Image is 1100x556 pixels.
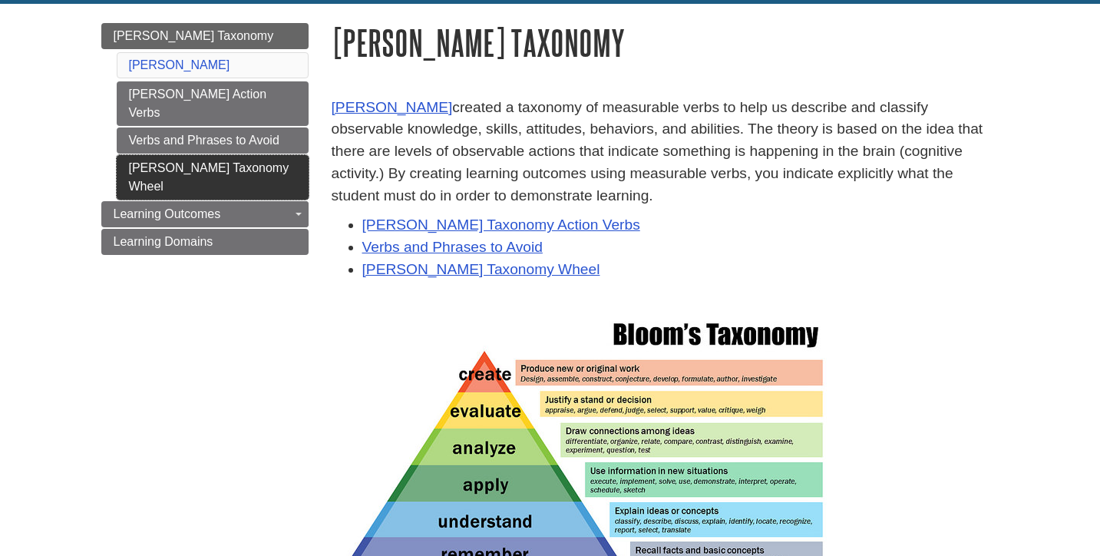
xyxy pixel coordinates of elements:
span: [PERSON_NAME] Taxonomy [114,29,274,42]
span: Learning Outcomes [114,207,221,220]
a: [PERSON_NAME] Taxonomy [101,23,309,49]
a: [PERSON_NAME] Taxonomy Wheel [117,155,309,200]
div: Guide Page Menu [101,23,309,255]
a: [PERSON_NAME] Taxonomy Wheel [362,261,600,277]
a: Learning Outcomes [101,201,309,227]
span: Learning Domains [114,235,213,248]
a: Verbs and Phrases to Avoid [117,127,309,154]
a: [PERSON_NAME] [129,58,230,71]
a: Verbs and Phrases to Avoid [362,239,543,255]
a: Learning Domains [101,229,309,255]
a: [PERSON_NAME] Action Verbs [117,81,309,126]
p: created a taxonomy of measurable verbs to help us describe and classify observable knowledge, ski... [332,97,999,207]
a: [PERSON_NAME] [332,99,453,115]
a: [PERSON_NAME] Taxonomy Action Verbs [362,217,640,233]
h1: [PERSON_NAME] Taxonomy [332,23,999,62]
